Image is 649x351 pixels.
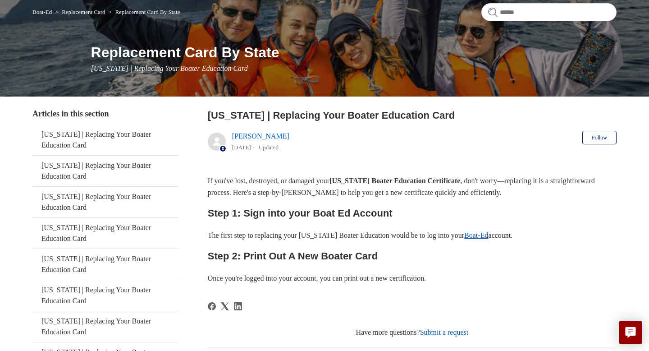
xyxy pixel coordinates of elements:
[208,327,617,338] div: Have more questions?
[32,218,178,249] a: [US_STATE] | Replacing Your Boater Education Card
[582,131,617,144] button: Follow Article
[329,177,460,185] strong: [US_STATE] Boater Education Certificate
[234,302,242,310] a: LinkedIn
[221,302,229,310] svg: Share this page on X Corp
[208,108,617,123] h2: Michigan | Replacing Your Boater Education Card
[32,156,178,186] a: [US_STATE] | Replacing Your Boater Education Card
[32,187,178,217] a: [US_STATE] | Replacing Your Boater Education Card
[91,42,617,63] h1: Replacement Card By State
[91,65,248,72] span: [US_STATE] | Replacing Your Boater Education Card
[619,321,642,344] button: Live chat
[208,272,617,284] p: Once you're logged into your account, you can print out a new certification.
[420,328,469,336] a: Submit a request
[32,109,109,118] span: Articles in this section
[62,9,105,15] a: Replacement Card
[208,230,617,241] p: The first step to replacing your [US_STATE] Boater Education would be to log into your account.
[208,302,216,310] a: Facebook
[32,311,178,342] a: [US_STATE] | Replacing Your Boater Education Card
[208,302,216,310] svg: Share this page on Facebook
[221,302,229,310] a: X Corp
[107,9,180,15] li: Replacement Card By State
[54,9,107,15] li: Replacement Card
[32,9,54,15] li: Boat-Ed
[464,231,488,239] a: Boat-Ed
[32,125,178,155] a: [US_STATE] | Replacing Your Boater Education Card
[208,205,617,221] h2: Step 1: Sign into your Boat Ed Account
[32,9,52,15] a: Boat-Ed
[259,144,279,151] li: Updated
[115,9,180,15] a: Replacement Card By State
[234,302,242,310] svg: Share this page on LinkedIn
[32,280,178,311] a: [US_STATE] | Replacing Your Boater Education Card
[208,175,617,198] p: If you've lost, destroyed, or damaged your , don't worry—replacing it is a straightforward proces...
[208,248,617,264] h2: Step 2: Print Out A New Boater Card
[232,132,289,140] a: [PERSON_NAME]
[32,249,178,280] a: [US_STATE] | Replacing Your Boater Education Card
[232,144,251,151] time: 05/22/2024, 10:50
[481,3,617,21] input: Search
